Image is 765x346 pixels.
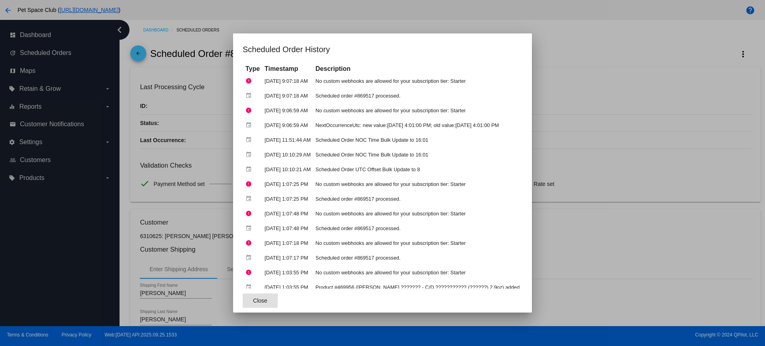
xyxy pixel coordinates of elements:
[245,252,255,264] mat-icon: event
[263,251,313,265] td: [DATE] 1:07:17 PM
[314,177,522,191] td: No custom webhooks are allowed for your subscription tier: Starter
[314,133,522,147] td: Scheduled Order NOC Time Bulk Update to 16:01
[245,75,255,87] mat-icon: error
[314,74,522,88] td: No custom webhooks are allowed for your subscription tier: Starter
[253,297,267,304] span: Close
[245,207,255,220] mat-icon: error
[263,118,313,132] td: [DATE] 9:06:59 AM
[263,74,313,88] td: [DATE] 9:07:18 AM
[245,237,255,249] mat-icon: error
[245,163,255,176] mat-icon: event
[314,89,522,103] td: Scheduled order #869517 processed.
[263,148,313,162] td: [DATE] 10:10:29 AM
[263,280,313,294] td: [DATE] 1:03:55 PM
[314,192,522,206] td: Scheduled order #869517 processed.
[245,119,255,131] mat-icon: event
[245,222,255,235] mat-icon: event
[243,43,522,56] h1: Scheduled Order History
[245,134,255,146] mat-icon: event
[314,162,522,176] td: Scheduled Order UTC Offset Bulk Update to 8
[245,266,255,279] mat-icon: error
[314,65,522,73] th: Description
[245,149,255,161] mat-icon: event
[263,104,313,117] td: [DATE] 9:06:59 AM
[263,266,313,280] td: [DATE] 1:03:55 PM
[314,266,522,280] td: No custom webhooks are allowed for your subscription tier: Starter
[314,104,522,117] td: No custom webhooks are allowed for your subscription tier: Starter
[314,251,522,265] td: Scheduled order #869517 processed.
[245,104,255,117] mat-icon: error
[314,236,522,250] td: No custom webhooks are allowed for your subscription tier: Starter
[263,192,313,206] td: [DATE] 1:07:25 PM
[314,221,522,235] td: Scheduled order #869517 processed.
[263,162,313,176] td: [DATE] 10:10:21 AM
[263,207,313,221] td: [DATE] 1:07:48 PM
[263,236,313,250] td: [DATE] 1:07:18 PM
[263,133,313,147] td: [DATE] 11:51:44 AM
[245,281,255,293] mat-icon: event
[263,177,313,191] td: [DATE] 1:07:25 PM
[263,89,313,103] td: [DATE] 9:07:18 AM
[243,65,262,73] th: Type
[245,193,255,205] mat-icon: event
[314,118,522,132] td: NextOccurrenceUtc: new value:[DATE] 4:01:00 PM; old value:[DATE] 4:01:00 PM
[314,280,522,294] td: Product #469956 ([PERSON_NAME] ??????? - C/D ??????????? (??????) 2.9oz) added
[263,221,313,235] td: [DATE] 1:07:48 PM
[314,148,522,162] td: Scheduled Order NOC Time Bulk Update to 16:01
[263,65,313,73] th: Timestamp
[243,293,278,308] button: Close dialog
[245,90,255,102] mat-icon: event
[314,207,522,221] td: No custom webhooks are allowed for your subscription tier: Starter
[245,178,255,190] mat-icon: error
